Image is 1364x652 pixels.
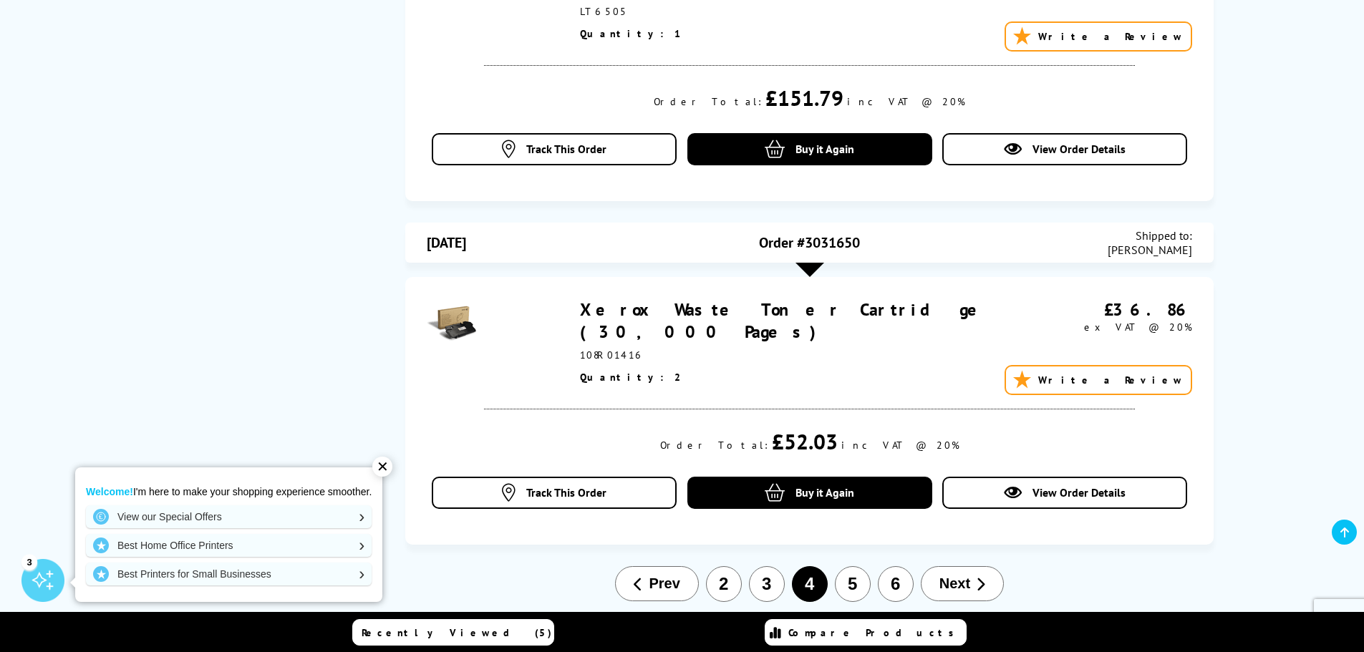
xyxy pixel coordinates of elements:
[21,554,37,570] div: 3
[921,566,1004,601] button: Next
[1108,243,1192,257] span: [PERSON_NAME]
[649,575,679,592] span: Prev
[1009,321,1193,334] div: ex VAT @ 20%
[580,5,1009,18] div: LT6505
[580,27,683,40] span: Quantity: 1
[654,95,762,108] div: Order Total:
[362,626,552,639] span: Recently Viewed (5)
[1038,30,1184,43] span: Write a Review
[615,566,698,601] button: Prev
[526,142,606,156] span: Track This Order
[1005,21,1192,52] a: Write a Review
[86,485,372,498] p: I'm here to make your shopping experience smoother.
[706,566,742,602] button: 2
[580,349,1009,361] div: 108R01416
[580,298,992,343] a: Xerox Waste Toner Cartridge (30,000 Pages)
[1038,374,1184,386] span: Write a Review
[835,566,871,602] button: 5
[427,298,477,349] img: Xerox Waste Toner Cartridge (30,000 Pages)
[788,626,962,639] span: Compare Products
[1005,365,1192,395] a: Write a Review
[759,233,860,252] span: Order #3031650
[86,486,133,497] strong: Welcome!
[878,566,914,602] button: 6
[942,477,1187,509] a: View Order Details
[1108,228,1192,243] span: Shipped to:
[841,439,959,452] div: inc VAT @ 20%
[942,133,1187,165] a: View Order Details
[660,439,768,452] div: Order Total:
[765,84,843,112] div: £151.79
[86,563,372,585] a: Best Printers for Small Businesses
[939,575,970,592] span: Next
[795,142,854,156] span: Buy it Again
[432,133,677,165] a: Track This Order
[352,619,554,646] a: Recently Viewed (5)
[86,505,372,528] a: View our Special Offers
[765,619,967,646] a: Compare Products
[687,133,932,165] a: Buy it Again
[795,485,854,500] span: Buy it Again
[772,427,838,455] div: £52.03
[526,485,606,500] span: Track This Order
[847,95,965,108] div: inc VAT @ 20%
[1032,485,1126,500] span: View Order Details
[372,457,392,477] div: ✕
[749,566,785,602] button: 3
[427,233,466,252] span: [DATE]
[86,534,372,557] a: Best Home Office Printers
[1032,142,1126,156] span: View Order Details
[580,371,684,384] span: Quantity: 2
[687,477,932,509] a: Buy it Again
[432,477,677,509] a: Track This Order
[1009,298,1193,321] div: £36.86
